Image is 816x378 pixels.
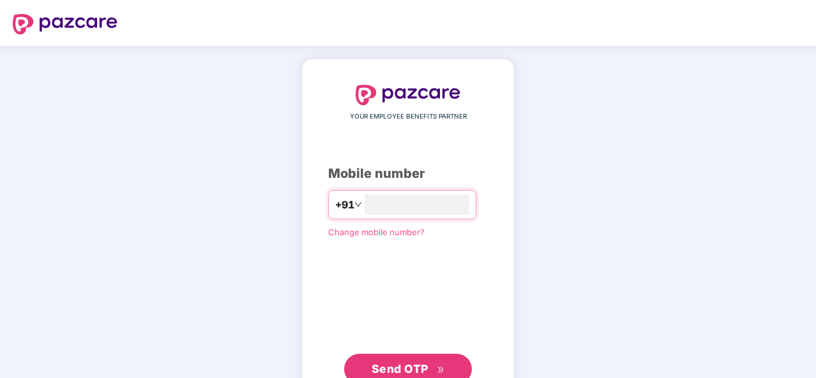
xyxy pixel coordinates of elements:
span: Send OTP [372,362,428,375]
div: Mobile number [328,164,488,184]
span: down [354,201,362,208]
img: logo [13,14,117,34]
span: +91 [335,197,354,213]
a: Change mobile number? [328,227,425,237]
span: YOUR EMPLOYEE BENEFITS PARTNER [350,112,467,122]
span: double-right [437,366,445,374]
img: logo [356,85,460,105]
